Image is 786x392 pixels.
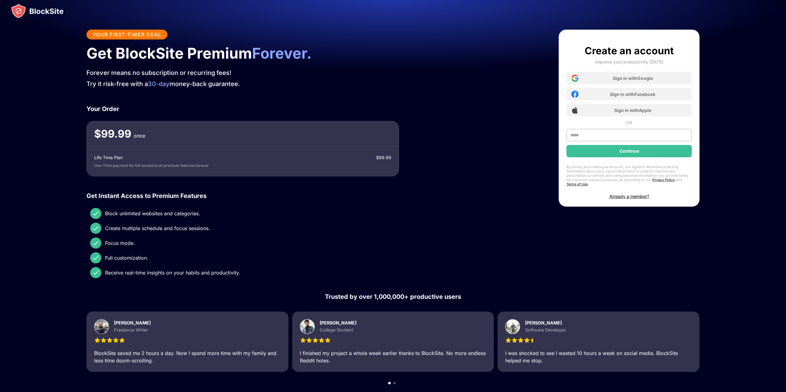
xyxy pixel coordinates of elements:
img: testimonial-purchase-1.jpg [94,319,109,334]
img: check.svg [92,254,99,262]
img: star [318,337,325,343]
div: Sign in with Google [613,76,653,81]
img: check.svg [92,225,99,232]
img: star [505,337,511,343]
img: check.svg [92,269,99,276]
div: Improve your productivity [DATE] [595,59,663,64]
div: once [134,131,145,140]
div: OR [626,120,632,125]
div: Focus mode. [105,240,135,246]
div: Sign in with Apple [614,108,651,113]
div: Full customization. [105,255,148,261]
img: testimonial-purchase-3.jpg [505,319,520,334]
a: Privacy Policy [652,178,675,182]
div: Life Time Plan [94,154,123,161]
img: check.svg [92,239,99,247]
div: Your Order [86,104,399,113]
div: By joining and creating an account, you agree to BlockSite collecting information about your use ... [566,165,692,186]
div: Freelance Writer [114,328,151,332]
div: Create an account [585,45,674,57]
div: Receive real-time insights on your habits and productivity. [105,270,240,276]
img: blocksite-icon.svg [11,4,64,19]
div: Forever means no subscription or recurring fees! Try it risk-free with a money-back guarantee. [86,67,399,89]
div: $ 99.99 [376,154,391,161]
div: Get BlockSite Premium [86,44,399,62]
img: check.svg [92,210,99,217]
div: Already a member? [609,194,649,199]
div: Create multiple schedule and focus sessions. [105,225,210,231]
img: star [300,337,306,343]
img: apple-icon.png [571,107,578,114]
img: star [306,337,312,343]
div: BlockSite saved me 2 hours a day. Now I spend more time with my family and less time doom-scrolling. [94,349,281,364]
img: testimonial-purchase-2.jpg [300,319,315,334]
img: star [113,337,119,343]
span: Forever. [252,44,312,62]
img: star [511,337,518,343]
div: $ 99.99 [94,128,131,140]
div: YOUR FIRST-TIMER DEAL [93,31,162,38]
div: I was shocked to see I wasted 10 hours a week on social media. BlockSite helped me stop. [505,349,692,364]
div: [PERSON_NAME] [320,321,356,325]
div: [PERSON_NAME] [525,321,566,325]
img: star [107,337,113,343]
div: Block unlimited websites and categories. [105,210,200,217]
img: star [312,337,318,343]
div: I finished my project a whole week earlier thanks to BlockSite. No more endless Reddit holes. [300,349,486,364]
img: star [524,337,530,343]
span: 30-day [148,80,170,88]
img: star [94,337,100,343]
img: star [518,337,524,343]
div: Trusted by over 1,000,000+ productive users [86,282,700,312]
div: One-Time payment for full access to all premium features forever [94,163,209,169]
div: [PERSON_NAME] [114,321,151,325]
div: College Student [320,328,356,332]
div: Continue [620,149,639,154]
img: facebook-icon.png [571,91,578,98]
img: star [119,337,125,343]
img: star [530,337,536,343]
div: Software Developer [525,328,566,332]
div: Sign in with Facebook [610,92,655,97]
div: Get Instant Access to Premium Features [86,191,399,200]
a: Terms of Use [566,182,588,186]
img: google-icon.png [571,75,578,82]
img: star [325,337,331,343]
img: star [100,337,107,343]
